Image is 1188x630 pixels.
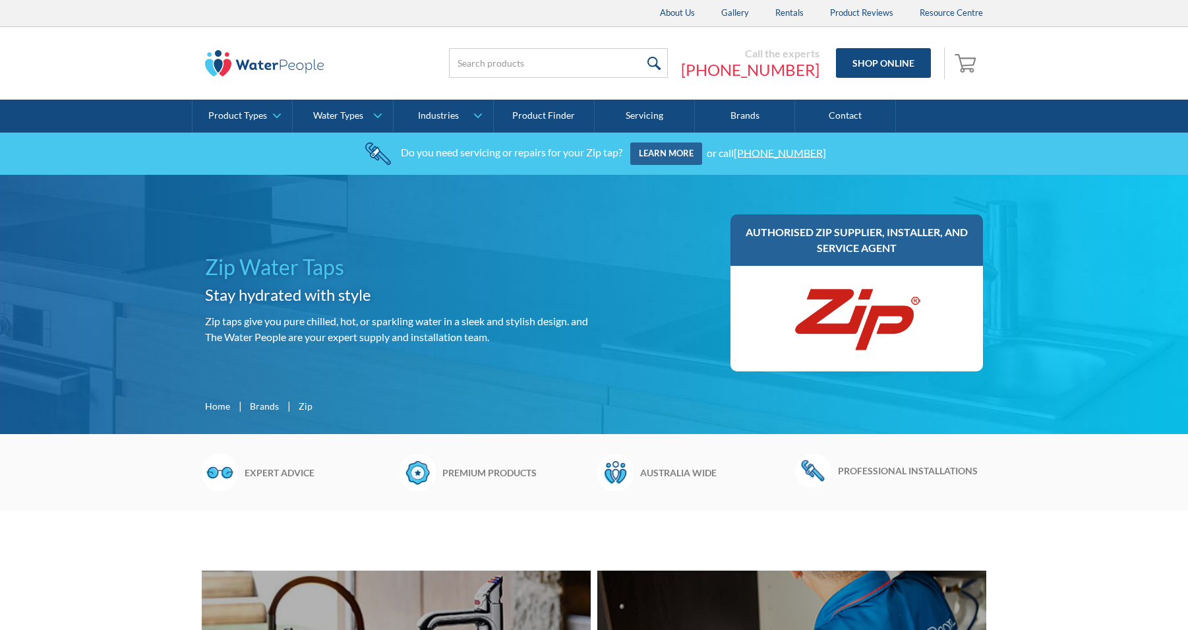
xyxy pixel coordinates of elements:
[494,100,594,133] a: Product Finder
[744,224,970,256] h3: Authorised Zip supplier, installer, and service agent
[955,52,980,73] img: shopping cart
[836,48,931,78] a: Shop Online
[630,142,702,165] a: Learn more
[285,398,292,414] div: |
[640,466,788,480] h6: Australia wide
[299,399,312,413] div: Zip
[205,251,589,283] h1: Zip Water Taps
[695,100,795,133] a: Brands
[202,454,238,491] img: Glasses
[734,146,826,158] a: [PHONE_NUMBER]
[313,110,363,121] div: Water Types
[681,60,819,80] a: [PHONE_NUMBER]
[707,146,826,158] div: or call
[205,283,589,307] h2: Stay hydrated with style
[250,399,279,413] a: Brands
[205,399,230,413] a: Home
[245,466,393,480] h6: Expert advice
[597,454,634,491] img: Waterpeople Symbol
[193,100,292,133] a: Product Types
[795,454,831,487] img: Wrench
[208,110,267,121] div: Product Types
[795,100,895,133] a: Contact
[951,47,983,79] a: Open cart
[595,100,695,133] a: Servicing
[400,454,436,491] img: Badge
[293,100,392,133] a: Water Types
[681,47,819,60] div: Call the experts
[394,100,493,133] a: Industries
[237,398,243,414] div: |
[205,50,324,77] img: The Water People
[791,279,923,358] img: Zip
[401,146,622,158] div: Do you need servicing or repairs for your Zip tap?
[442,466,591,480] h6: Premium products
[449,48,668,78] input: Search products
[838,464,986,478] h6: Professional installations
[205,313,589,345] p: Zip taps give you pure chilled, hot, or sparkling water in a sleek and stylish design. and The Wa...
[418,110,459,121] div: Industries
